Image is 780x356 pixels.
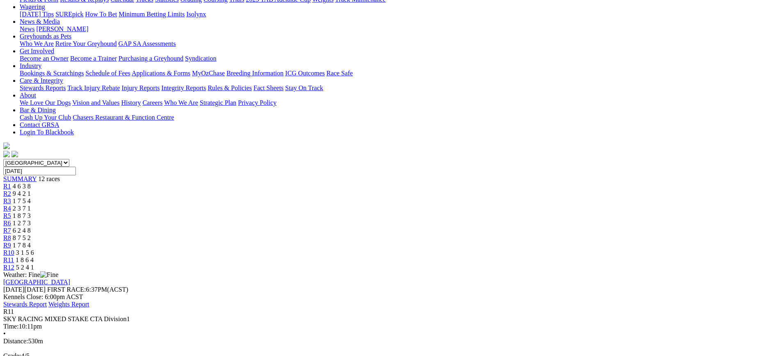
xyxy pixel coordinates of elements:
[13,234,31,241] span: 8 7 5 2
[3,190,11,197] a: R2
[13,227,31,234] span: 6 2 4 8
[3,271,58,278] span: Weather: Fine
[3,151,10,157] img: facebook.svg
[3,286,46,293] span: [DATE]
[3,308,14,315] span: R11
[67,84,120,91] a: Track Injury Rebate
[20,92,36,99] a: About
[3,197,11,204] a: R3
[16,249,34,256] span: 3 1 5 6
[3,315,777,323] div: SKY RACING MIXED STAKE CTA Division1
[13,183,31,190] span: 4 6 3 8
[20,18,60,25] a: News & Media
[3,338,28,345] span: Distance:
[13,205,31,212] span: 2 3 7 1
[11,151,18,157] img: twitter.svg
[36,25,88,32] a: [PERSON_NAME]
[13,197,31,204] span: 1 7 5 4
[38,175,60,182] span: 12 races
[47,286,86,293] span: FIRST RACE:
[192,70,225,77] a: MyOzChase
[3,338,777,345] div: 530m
[161,84,206,91] a: Integrity Reports
[3,242,11,249] a: R9
[20,84,66,91] a: Stewards Reports
[132,70,190,77] a: Applications & Forms
[186,11,206,18] a: Isolynx
[48,301,89,308] a: Weights Report
[55,40,117,47] a: Retire Your Greyhound
[3,227,11,234] a: R7
[3,249,14,256] a: R10
[16,256,34,263] span: 1 8 6 4
[3,183,11,190] a: R1
[326,70,352,77] a: Race Safe
[3,205,11,212] a: R4
[121,99,141,106] a: History
[85,70,130,77] a: Schedule of Fees
[13,212,31,219] span: 1 8 7 3
[3,279,70,286] a: [GEOGRAPHIC_DATA]
[20,55,777,62] div: Get Involved
[70,55,117,62] a: Become a Trainer
[20,99,71,106] a: We Love Our Dogs
[40,271,58,279] img: Fine
[20,3,45,10] a: Wagering
[20,77,63,84] a: Care & Integrity
[20,55,69,62] a: Become an Owner
[20,70,84,77] a: Bookings & Scratchings
[121,84,160,91] a: Injury Reports
[20,84,777,92] div: Care & Integrity
[3,220,11,227] a: R6
[119,55,183,62] a: Purchasing a Greyhound
[13,220,31,227] span: 1 2 7 3
[13,242,31,249] span: 1 7 8 4
[20,121,59,128] a: Contact GRSA
[3,256,14,263] a: R11
[20,107,56,113] a: Bar & Dining
[3,234,11,241] a: R8
[73,114,174,121] a: Chasers Restaurant & Function Centre
[3,323,777,330] div: 10:11pm
[20,25,777,33] div: News & Media
[3,167,76,175] input: Select date
[3,323,19,330] span: Time:
[20,114,71,121] a: Cash Up Your Club
[3,330,6,337] span: •
[3,212,11,219] span: R5
[200,99,236,106] a: Strategic Plan
[20,48,54,54] a: Get Involved
[3,175,37,182] a: SUMMARY
[20,11,54,18] a: [DATE] Tips
[20,62,41,69] a: Industry
[3,264,14,271] a: R12
[20,40,777,48] div: Greyhounds as Pets
[72,99,119,106] a: Vision and Values
[164,99,198,106] a: Who We Are
[285,70,325,77] a: ICG Outcomes
[20,129,74,136] a: Login To Blackbook
[285,84,323,91] a: Stay On Track
[20,99,777,107] div: About
[85,11,117,18] a: How To Bet
[47,286,128,293] span: 6:37PM(ACST)
[20,25,34,32] a: News
[142,99,162,106] a: Careers
[254,84,284,91] a: Fact Sheets
[238,99,277,106] a: Privacy Policy
[20,11,777,18] div: Wagering
[3,293,777,301] div: Kennels Close: 6:00pm ACST
[208,84,252,91] a: Rules & Policies
[119,11,185,18] a: Minimum Betting Limits
[20,70,777,77] div: Industry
